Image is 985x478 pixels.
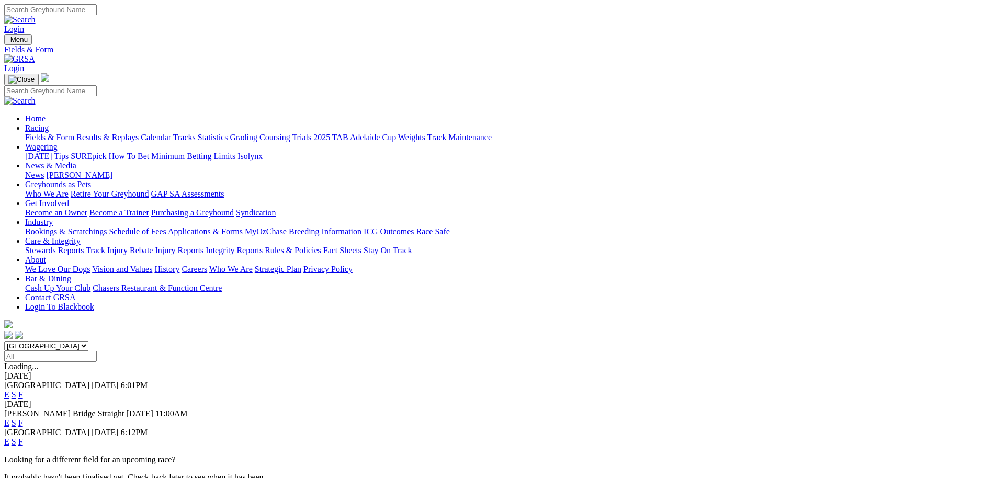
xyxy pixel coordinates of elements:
a: F [18,418,23,427]
a: Tracks [173,133,196,142]
a: Careers [182,265,207,274]
a: Injury Reports [155,246,203,255]
a: Wagering [25,142,58,151]
button: Toggle navigation [4,34,32,45]
a: Vision and Values [92,265,152,274]
div: Greyhounds as Pets [25,189,981,199]
a: SUREpick [71,152,106,161]
img: logo-grsa-white.png [4,320,13,328]
a: Become an Owner [25,208,87,217]
div: Fields & Form [4,45,981,54]
a: Fields & Form [25,133,74,142]
a: Become a Trainer [89,208,149,217]
div: Get Involved [25,208,981,218]
a: Fact Sheets [323,246,361,255]
button: Toggle navigation [4,74,39,85]
a: Cash Up Your Club [25,283,90,292]
a: Weights [398,133,425,142]
div: Racing [25,133,981,142]
img: logo-grsa-white.png [41,73,49,82]
a: Who We Are [209,265,253,274]
a: S [12,418,16,427]
img: Close [8,75,35,84]
a: E [4,437,9,446]
span: 6:12PM [121,428,148,437]
a: Schedule of Fees [109,227,166,236]
span: 6:01PM [121,381,148,390]
div: [DATE] [4,400,981,409]
a: Breeding Information [289,227,361,236]
img: GRSA [4,54,35,64]
a: GAP SA Assessments [151,189,224,198]
a: History [154,265,179,274]
a: Bookings & Scratchings [25,227,107,236]
a: Results & Replays [76,133,139,142]
a: Racing [25,123,49,132]
a: Contact GRSA [25,293,75,302]
a: F [18,390,23,399]
a: Rules & Policies [265,246,321,255]
div: About [25,265,981,274]
a: Track Injury Rebate [86,246,153,255]
a: Industry [25,218,53,226]
div: Wagering [25,152,981,161]
a: Coursing [259,133,290,142]
a: [DATE] Tips [25,152,69,161]
a: We Love Our Dogs [25,265,90,274]
span: [GEOGRAPHIC_DATA] [4,381,89,390]
img: facebook.svg [4,331,13,339]
a: Syndication [236,208,276,217]
a: Retire Your Greyhound [71,189,149,198]
span: [DATE] [92,428,119,437]
a: How To Bet [109,152,150,161]
div: Care & Integrity [25,246,981,255]
a: Integrity Reports [206,246,263,255]
div: Bar & Dining [25,283,981,293]
span: [GEOGRAPHIC_DATA] [4,428,89,437]
a: Purchasing a Greyhound [151,208,234,217]
a: Chasers Restaurant & Function Centre [93,283,222,292]
a: E [4,390,9,399]
a: Who We Are [25,189,69,198]
a: Calendar [141,133,171,142]
div: Industry [25,227,981,236]
a: F [18,437,23,446]
a: Care & Integrity [25,236,81,245]
a: S [12,390,16,399]
a: Greyhounds as Pets [25,180,91,189]
p: Looking for a different field for an upcoming race? [4,455,981,464]
span: Loading... [4,362,38,371]
div: [DATE] [4,371,981,381]
span: [DATE] [92,381,119,390]
span: 11:00AM [155,409,188,418]
a: ICG Outcomes [364,227,414,236]
img: twitter.svg [15,331,23,339]
span: Menu [10,36,28,43]
a: News & Media [25,161,76,170]
img: Search [4,15,36,25]
span: [DATE] [126,409,153,418]
a: Get Involved [25,199,69,208]
a: Stay On Track [364,246,412,255]
a: Privacy Policy [303,265,353,274]
a: Grading [230,133,257,142]
span: [PERSON_NAME] Bridge Straight [4,409,124,418]
a: Race Safe [416,227,449,236]
a: Login [4,25,24,33]
a: Bar & Dining [25,274,71,283]
a: S [12,437,16,446]
a: Statistics [198,133,228,142]
input: Select date [4,351,97,362]
input: Search [4,85,97,96]
a: Minimum Betting Limits [151,152,235,161]
a: Applications & Forms [168,227,243,236]
a: [PERSON_NAME] [46,170,112,179]
a: Isolynx [237,152,263,161]
a: About [25,255,46,264]
div: News & Media [25,170,981,180]
a: Track Maintenance [427,133,492,142]
input: Search [4,4,97,15]
img: Search [4,96,36,106]
a: Login To Blackbook [25,302,94,311]
a: 2025 TAB Adelaide Cup [313,133,396,142]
